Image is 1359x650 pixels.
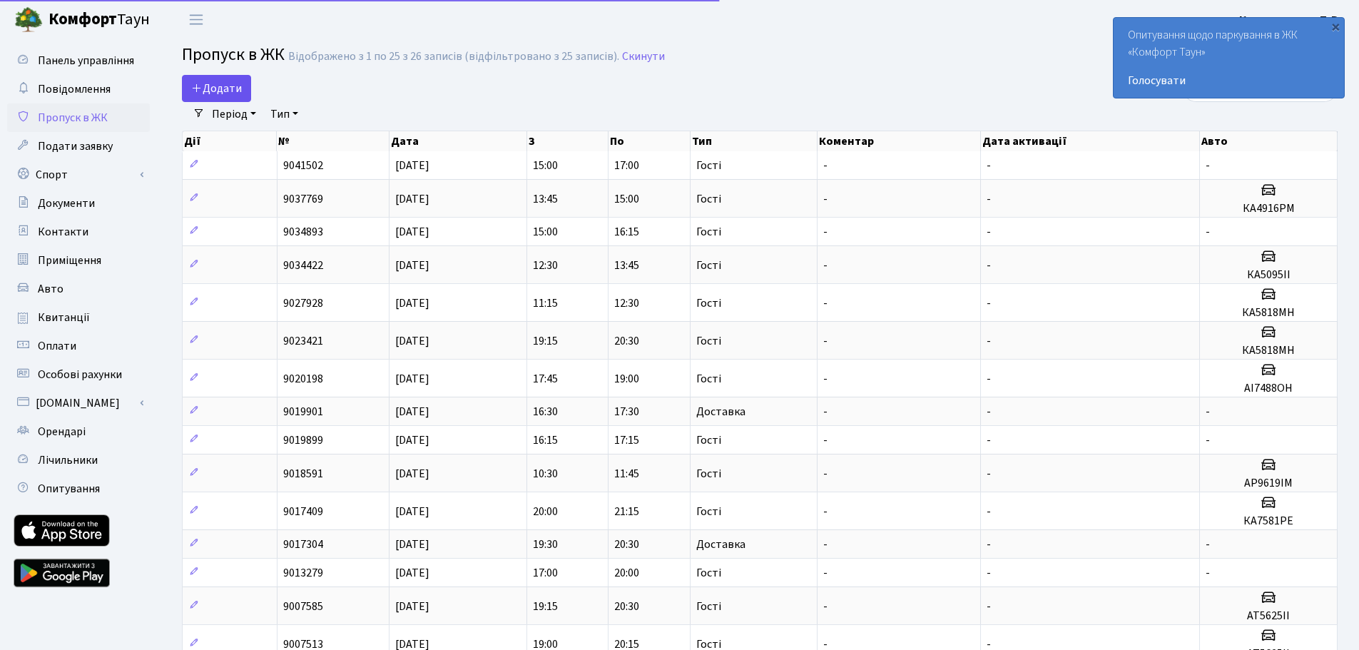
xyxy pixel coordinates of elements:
span: 9037769 [283,191,323,207]
span: - [823,537,828,552]
button: Переключити навігацію [178,8,214,31]
span: - [1206,158,1210,173]
span: 9041502 [283,158,323,173]
span: 12:30 [614,295,639,311]
a: Квитанції [7,303,150,332]
span: Подати заявку [38,138,113,154]
span: - [987,404,991,420]
span: - [823,258,828,273]
span: - [823,158,828,173]
h5: КА5818МН [1206,344,1331,357]
span: Таун [49,8,150,32]
th: Авто [1200,131,1338,151]
span: - [823,371,828,387]
span: 15:00 [533,158,558,173]
span: Гості [696,160,721,171]
span: 16:15 [533,432,558,448]
span: Додати [191,81,242,96]
th: З [527,131,609,151]
span: 9013279 [283,565,323,581]
span: 21:15 [614,504,639,519]
span: 20:00 [614,565,639,581]
span: - [1206,404,1210,420]
span: Доставка [696,406,745,417]
span: Гості [696,335,721,347]
span: - [987,537,991,552]
a: Пропуск в ЖК [7,103,150,132]
span: 9023421 [283,333,323,349]
span: 16:15 [614,224,639,240]
span: - [1206,432,1210,448]
span: Авто [38,281,63,297]
span: 16:30 [533,404,558,420]
span: - [987,432,991,448]
span: - [987,599,991,614]
span: Особові рахунки [38,367,122,382]
span: - [1206,224,1210,240]
span: 17:15 [614,432,639,448]
span: 9034422 [283,258,323,273]
span: 17:30 [614,404,639,420]
span: [DATE] [395,191,429,207]
a: Скинути [622,50,665,64]
span: [DATE] [395,333,429,349]
span: 9017304 [283,537,323,552]
span: - [987,333,991,349]
a: Авто [7,275,150,303]
span: Гості [696,373,721,385]
span: 20:30 [614,537,639,552]
span: [DATE] [395,404,429,420]
span: Гості [696,567,721,579]
span: Гості [696,260,721,271]
span: 17:00 [533,565,558,581]
span: - [1206,537,1210,552]
a: Повідомлення [7,75,150,103]
th: Тип [691,131,818,151]
span: - [823,432,828,448]
span: Гості [696,193,721,205]
a: Голосувати [1128,72,1330,89]
a: Оплати [7,332,150,360]
span: Гості [696,298,721,309]
span: - [1206,565,1210,581]
span: Документи [38,195,95,211]
span: Гості [696,226,721,238]
span: 9017409 [283,504,323,519]
span: 9018591 [283,466,323,482]
span: [DATE] [395,371,429,387]
span: Пропуск в ЖК [38,110,108,126]
a: Опитування [7,474,150,503]
span: 20:30 [614,599,639,614]
div: × [1328,19,1343,34]
span: - [987,504,991,519]
span: Квитанції [38,310,90,325]
th: Коментар [818,131,980,151]
span: 20:30 [614,333,639,349]
th: По [609,131,691,151]
h5: АР9619ІМ [1206,477,1331,490]
span: 19:15 [533,333,558,349]
span: 12:30 [533,258,558,273]
span: Приміщення [38,253,101,268]
a: Тип [265,102,304,126]
span: Гості [696,435,721,446]
span: 11:45 [614,466,639,482]
span: 11:15 [533,295,558,311]
h5: АІ7488ОН [1206,382,1331,395]
span: [DATE] [395,224,429,240]
span: [DATE] [395,504,429,519]
h5: КА7581РЕ [1206,514,1331,528]
span: 19:15 [533,599,558,614]
h5: КА5818МН [1206,306,1331,320]
span: 13:45 [614,258,639,273]
span: 17:45 [533,371,558,387]
span: [DATE] [395,432,429,448]
span: [DATE] [395,466,429,482]
b: Каричковська Т. В. [1239,12,1342,28]
a: Каричковська Т. В. [1239,11,1342,29]
span: 9020198 [283,371,323,387]
h5: КА4916РМ [1206,202,1331,215]
span: Повідомлення [38,81,111,97]
span: [DATE] [395,599,429,614]
span: - [987,565,991,581]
